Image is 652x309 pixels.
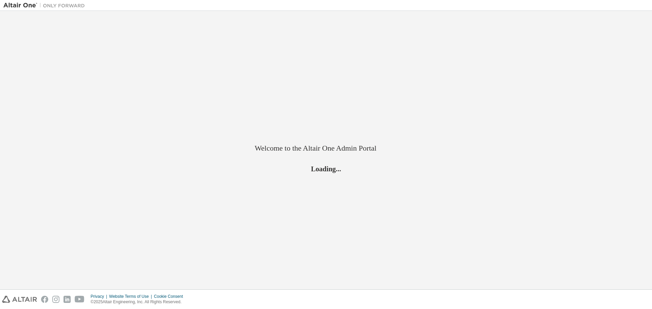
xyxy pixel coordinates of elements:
[41,296,48,303] img: facebook.svg
[109,294,154,299] div: Website Terms of Use
[154,294,187,299] div: Cookie Consent
[52,296,59,303] img: instagram.svg
[255,143,397,153] h2: Welcome to the Altair One Admin Portal
[3,2,88,9] img: Altair One
[91,294,109,299] div: Privacy
[91,299,187,305] p: © 2025 Altair Engineering, Inc. All Rights Reserved.
[255,164,397,173] h2: Loading...
[2,296,37,303] img: altair_logo.svg
[75,296,85,303] img: youtube.svg
[64,296,71,303] img: linkedin.svg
